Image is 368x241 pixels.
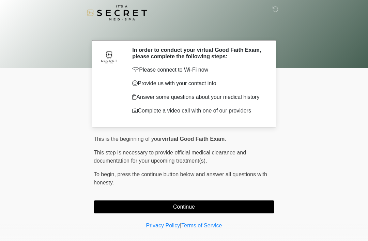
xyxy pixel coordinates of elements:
[132,79,264,88] p: Provide us with your contact info
[225,136,226,142] span: .
[94,136,162,142] span: This is the beginning of your
[87,5,147,20] img: It's A Secret Med Spa Logo
[132,66,264,74] p: Please connect to Wi-Fi now
[99,47,119,67] img: Agent Avatar
[132,47,264,60] h2: In order to conduct your virtual Good Faith Exam, please complete the following steps:
[94,200,274,213] button: Continue
[180,223,181,228] a: |
[94,171,267,185] span: press the continue button below and answer all questions with honesty.
[132,93,264,101] p: Answer some questions about your medical history
[132,107,264,115] p: Complete a video call with one of our providers
[94,150,246,164] span: This step is necessary to provide official medical clearance and documentation for your upcoming ...
[181,223,222,228] a: Terms of Service
[89,25,279,37] h1: ‎ ‎
[146,223,180,228] a: Privacy Policy
[94,171,117,177] span: To begin,
[162,136,225,142] strong: virtual Good Faith Exam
